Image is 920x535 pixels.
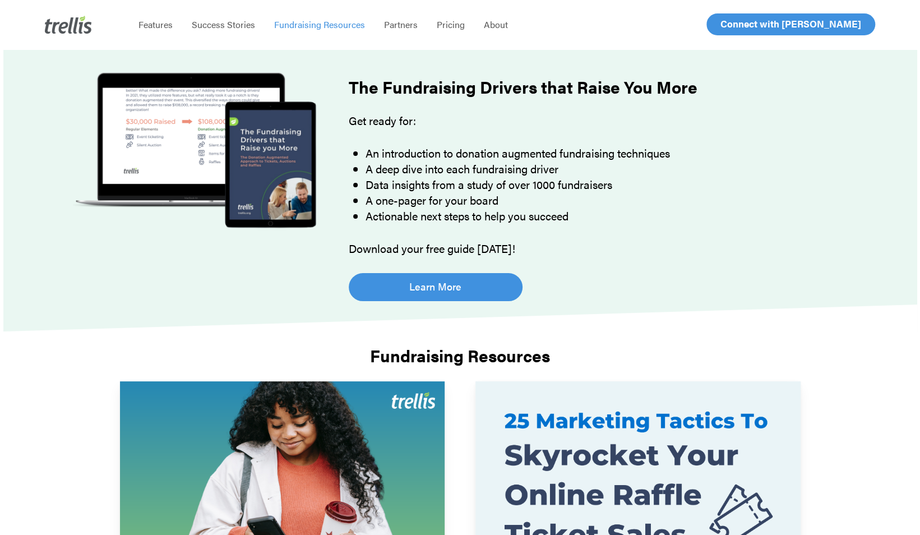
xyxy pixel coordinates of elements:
[720,17,861,30] span: Connect with [PERSON_NAME]
[375,19,427,30] a: Partners
[384,18,418,31] span: Partners
[366,145,809,161] li: An introduction to donation augmented fundraising techniques
[45,16,92,34] img: Trellis
[192,18,255,31] span: Success Stories
[349,273,523,301] a: Learn More
[349,241,809,256] p: Download your free guide [DATE]!
[366,208,809,224] li: Actionable next steps to help you succeed
[370,343,550,367] strong: Fundraising Resources
[349,113,809,145] p: Get ready for:
[366,161,809,177] li: A deep dive into each fundraising driver
[409,279,461,294] span: Learn More
[274,18,365,31] span: Fundraising Resources
[366,192,809,208] li: A one-pager for your board
[56,63,334,238] img: The Fundraising Drivers that Raise You More Guide Cover
[349,75,697,99] strong: The Fundraising Drivers that Raise You More
[182,19,265,30] a: Success Stories
[437,18,465,31] span: Pricing
[474,19,517,30] a: About
[265,19,375,30] a: Fundraising Resources
[366,177,809,192] li: Data insights from a study of over 1000 fundraisers
[427,19,474,30] a: Pricing
[706,13,875,35] a: Connect with [PERSON_NAME]
[129,19,182,30] a: Features
[138,18,173,31] span: Features
[484,18,508,31] span: About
